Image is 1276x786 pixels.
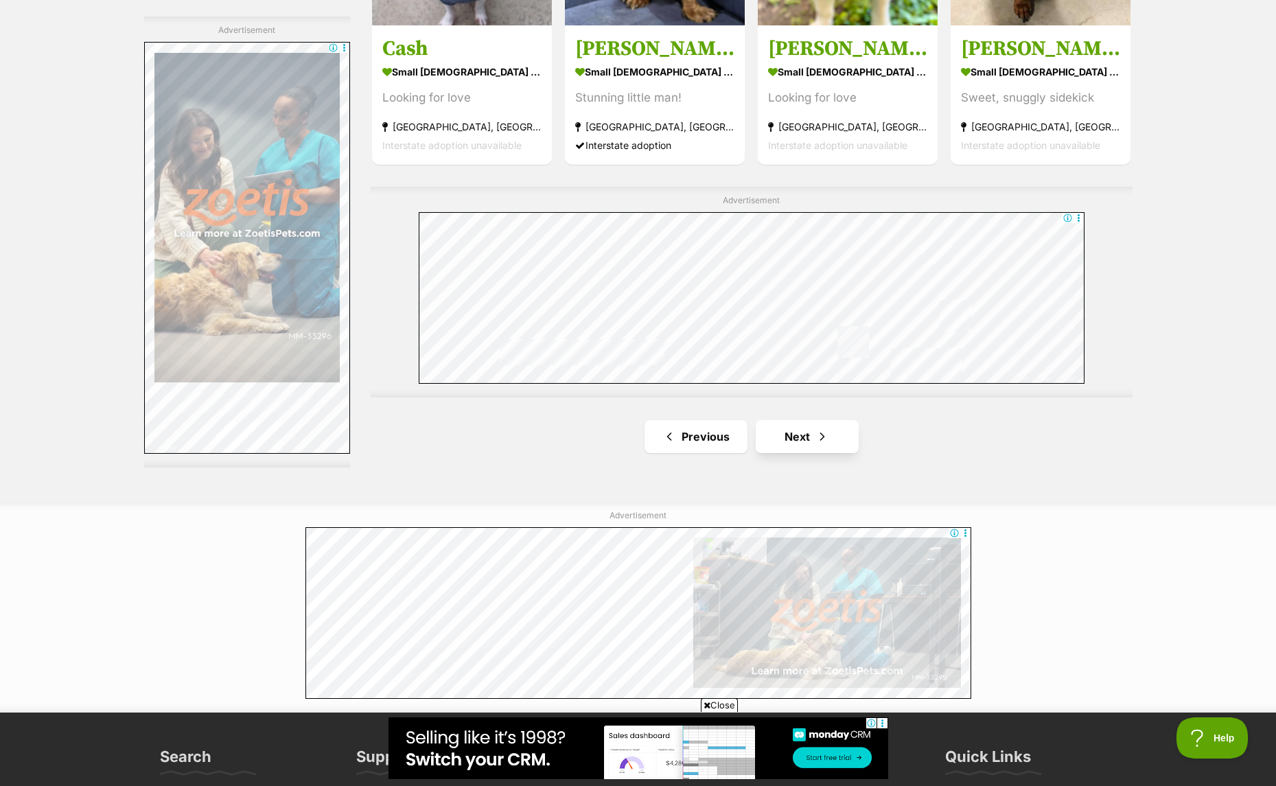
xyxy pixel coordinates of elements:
h3: [PERSON_NAME] [961,36,1120,62]
a: Next page [756,420,859,453]
strong: small [DEMOGRAPHIC_DATA] Dog [768,62,927,82]
span: Close [701,698,738,712]
iframe: Help Scout Beacon - Open [1176,717,1249,759]
iframe: Advertisement [388,717,888,779]
strong: [GEOGRAPHIC_DATA], [GEOGRAPHIC_DATA] [961,117,1120,136]
div: Looking for love [768,89,927,107]
a: Cash small [DEMOGRAPHIC_DATA] Dog Looking for love [GEOGRAPHIC_DATA], [GEOGRAPHIC_DATA] Interstat... [372,25,552,165]
h3: Quick Links [945,747,1031,774]
h3: Cash [382,36,542,62]
strong: [GEOGRAPHIC_DATA], [GEOGRAPHIC_DATA] [575,117,734,136]
iframe: Advertisement [144,42,350,454]
span: Interstate adoption unavailable [768,139,907,151]
h3: Support [356,747,416,774]
div: Stunning little man! [575,89,734,107]
div: Interstate adoption [575,136,734,154]
div: Sweet, snuggly sidekick [961,89,1120,107]
a: Previous page [645,420,747,453]
div: Advertisement [144,16,350,467]
iframe: Advertisement [419,212,1084,384]
strong: [GEOGRAPHIC_DATA], [GEOGRAPHIC_DATA] [768,117,927,136]
div: Looking for love [382,89,542,107]
span: Interstate adoption unavailable [961,139,1100,151]
h3: [PERSON_NAME] [575,36,734,62]
a: [PERSON_NAME] small [DEMOGRAPHIC_DATA] Dog Sweet, snuggly sidekick [GEOGRAPHIC_DATA], [GEOGRAPHIC... [951,25,1130,165]
strong: small [DEMOGRAPHIC_DATA] Dog [382,62,542,82]
h3: [PERSON_NAME] [768,36,927,62]
div: Advertisement [371,187,1133,397]
strong: small [DEMOGRAPHIC_DATA] Dog [961,62,1120,82]
h3: Search [160,747,211,774]
a: [PERSON_NAME] small [DEMOGRAPHIC_DATA] Dog Stunning little man! [GEOGRAPHIC_DATA], [GEOGRAPHIC_DA... [565,25,745,165]
a: [PERSON_NAME] small [DEMOGRAPHIC_DATA] Dog Looking for love [GEOGRAPHIC_DATA], [GEOGRAPHIC_DATA] ... [758,25,938,165]
nav: Pagination [371,420,1133,453]
span: Interstate adoption unavailable [382,139,522,151]
strong: small [DEMOGRAPHIC_DATA] Dog [575,62,734,82]
strong: [GEOGRAPHIC_DATA], [GEOGRAPHIC_DATA] [382,117,542,136]
iframe: Advertisement [305,527,971,699]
